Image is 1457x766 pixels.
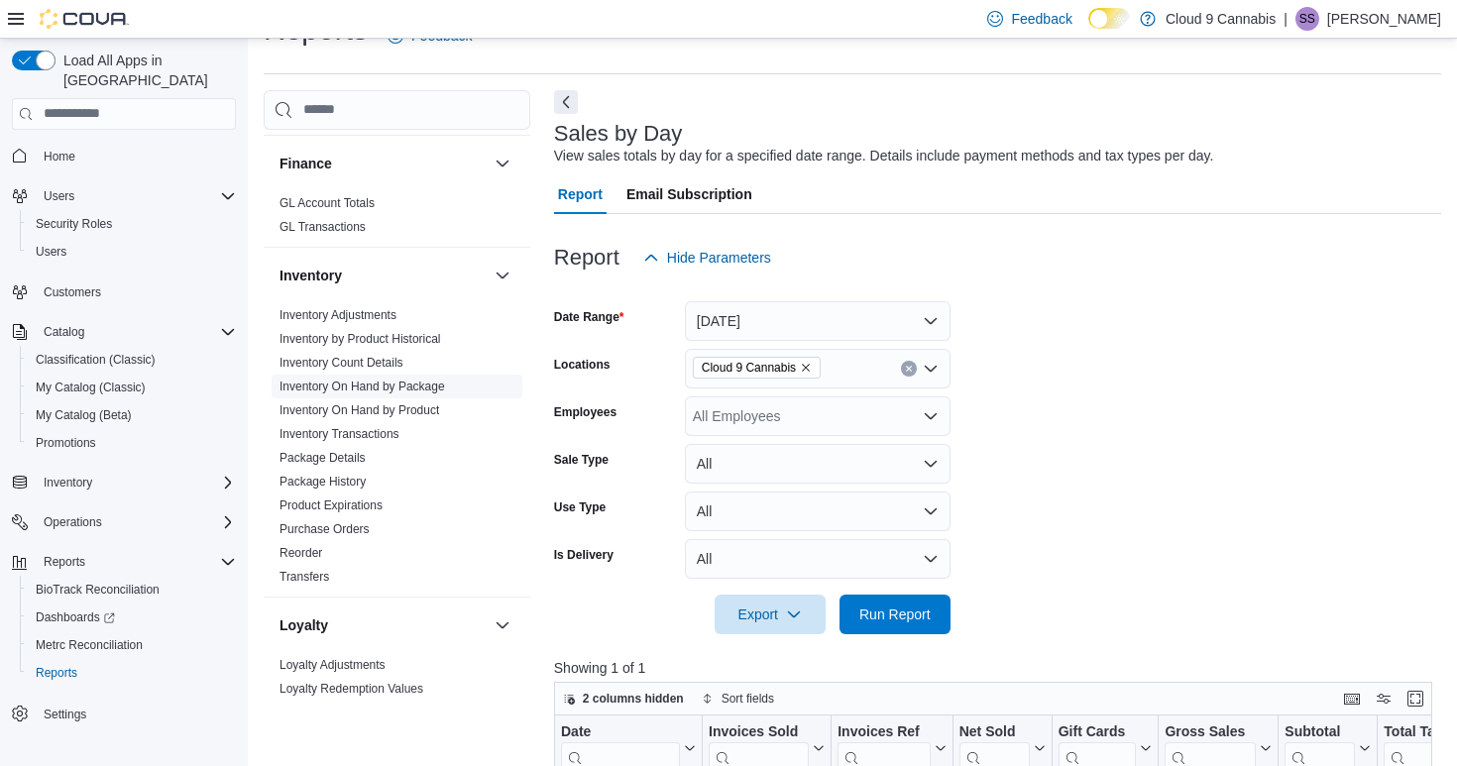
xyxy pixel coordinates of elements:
button: Open list of options [923,361,939,377]
a: My Catalog (Beta) [28,403,140,427]
button: Inventory [280,266,487,285]
a: Classification (Classic) [28,348,164,372]
a: GL Transactions [280,220,366,234]
button: Users [20,238,244,266]
a: Inventory Transactions [280,427,399,441]
div: Inventory [264,303,530,597]
img: Cova [40,9,129,29]
p: | [1284,7,1288,31]
span: Users [36,244,66,260]
span: My Catalog (Beta) [28,403,236,427]
span: Sort fields [722,691,774,707]
span: Run Report [859,604,931,624]
button: Home [4,142,244,170]
span: Home [36,144,236,168]
div: Loyalty [264,653,530,709]
a: Metrc Reconciliation [28,633,151,657]
a: Loyalty Redemption Values [280,682,423,696]
span: Reports [28,661,236,685]
button: Run Report [840,595,951,634]
span: BioTrack Reconciliation [36,582,160,598]
span: Metrc Reconciliation [36,637,143,653]
button: Customers [4,277,244,306]
span: Operations [44,514,102,530]
button: My Catalog (Beta) [20,401,244,429]
button: Sort fields [694,687,782,711]
span: Settings [44,707,86,722]
span: My Catalog (Beta) [36,407,132,423]
span: Users [36,184,236,208]
button: All [685,444,951,484]
a: Inventory Adjustments [280,308,396,322]
button: Users [36,184,82,208]
a: Users [28,240,74,264]
button: Catalog [36,320,92,344]
span: Customers [36,279,236,304]
p: Cloud 9 Cannabis [1166,7,1276,31]
button: Catalog [4,318,244,346]
a: Dashboards [28,605,123,629]
span: Classification (Classic) [28,348,236,372]
span: Cloud 9 Cannabis [702,358,796,378]
div: Gross Sales [1165,722,1256,741]
a: Inventory On Hand by Package [280,380,445,393]
a: Security Roles [28,212,120,236]
button: Security Roles [20,210,244,238]
a: BioTrack Reconciliation [28,578,168,602]
button: Finance [491,152,514,175]
span: Hide Parameters [667,248,771,268]
div: Invoices Sold [709,722,809,741]
span: My Catalog (Classic) [36,380,146,395]
button: Next [554,90,578,114]
div: Finance [264,191,530,247]
div: Sarbjot Singh [1295,7,1319,31]
p: [PERSON_NAME] [1327,7,1441,31]
a: Inventory by Product Historical [280,332,441,346]
button: All [685,539,951,579]
a: Transfers [280,570,329,584]
h3: Sales by Day [554,122,683,146]
h3: Inventory [280,266,342,285]
button: BioTrack Reconciliation [20,576,244,603]
button: Keyboard shortcuts [1340,687,1364,711]
button: Operations [4,508,244,536]
a: Settings [36,703,94,726]
button: Export [715,595,826,634]
button: All [685,492,951,531]
span: Report [558,174,603,214]
a: Package Details [280,451,366,465]
span: 2 columns hidden [583,691,684,707]
a: Promotions [28,431,104,455]
button: Metrc Reconciliation [20,631,244,659]
span: Feedback [1011,9,1071,29]
button: 2 columns hidden [555,687,692,711]
button: My Catalog (Classic) [20,374,244,401]
span: Cloud 9 Cannabis [693,357,821,379]
div: Net Sold [958,722,1029,741]
button: Enter fullscreen [1403,687,1427,711]
span: My Catalog (Classic) [28,376,236,399]
span: Security Roles [28,212,236,236]
button: Finance [280,154,487,173]
div: View sales totals by day for a specified date range. Details include payment methods and tax type... [554,146,1214,166]
button: Promotions [20,429,244,457]
button: Classification (Classic) [20,346,244,374]
div: Date [561,722,680,741]
span: Reports [36,665,77,681]
a: Inventory On Hand by Product [280,403,439,417]
button: Display options [1372,687,1396,711]
a: Home [36,145,83,168]
h3: Finance [280,154,332,173]
span: Catalog [44,324,84,340]
span: Security Roles [36,216,112,232]
span: Dashboards [28,605,236,629]
button: Hide Parameters [635,238,779,277]
span: Email Subscription [626,174,752,214]
span: Inventory [36,471,236,494]
span: Promotions [28,431,236,455]
button: Open list of options [923,408,939,424]
button: Users [4,182,244,210]
h3: Report [554,246,619,270]
button: Operations [36,510,110,534]
div: Subtotal [1285,722,1355,741]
